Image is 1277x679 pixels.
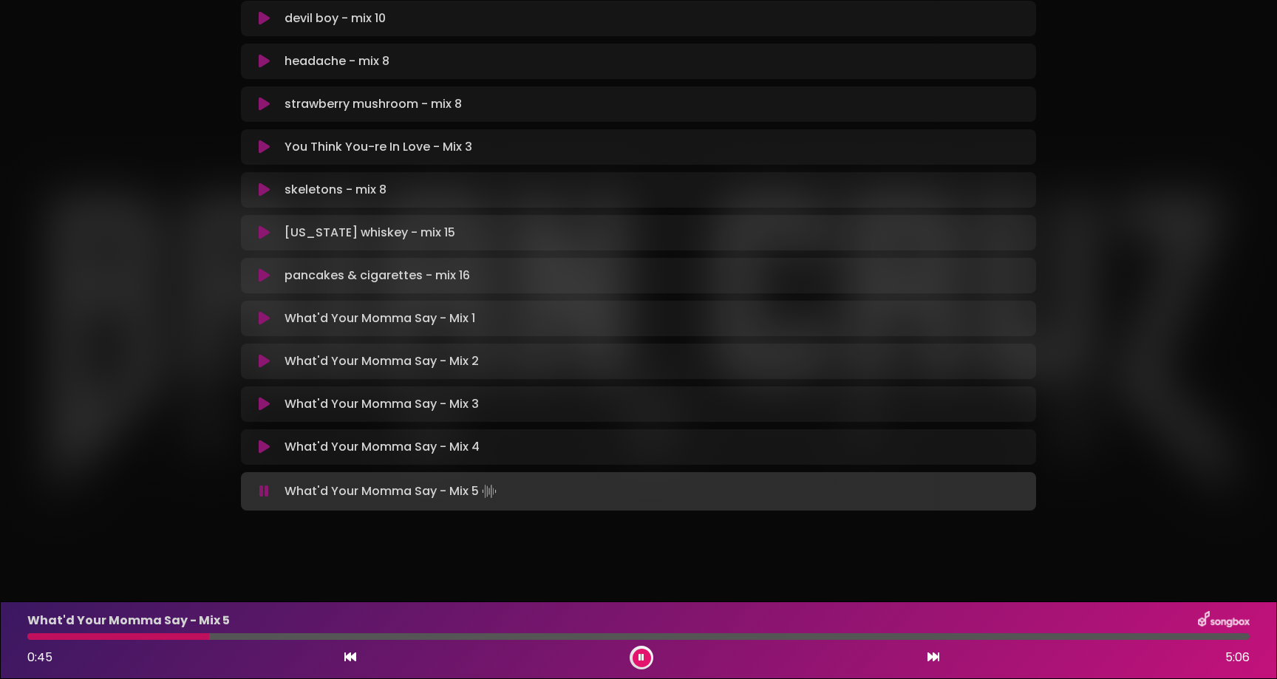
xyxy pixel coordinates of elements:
p: pancakes & cigarettes - mix 16 [285,267,470,284]
p: What'd Your Momma Say - Mix 2 [285,352,479,370]
p: [US_STATE] whiskey - mix 15 [285,224,455,242]
p: What'd Your Momma Say - Mix 3 [285,395,479,413]
p: devil boy - mix 10 [285,10,386,27]
p: skeletons - mix 8 [285,181,386,199]
img: waveform4.gif [479,481,500,502]
p: What'd Your Momma Say - Mix 1 [285,310,475,327]
p: strawberry mushroom - mix 8 [285,95,462,113]
p: headache - mix 8 [285,52,389,70]
p: What'd Your Momma Say - Mix 5 [285,481,500,502]
p: What'd Your Momma Say - Mix 4 [285,438,480,456]
p: You Think You-re In Love - Mix 3 [285,138,472,156]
